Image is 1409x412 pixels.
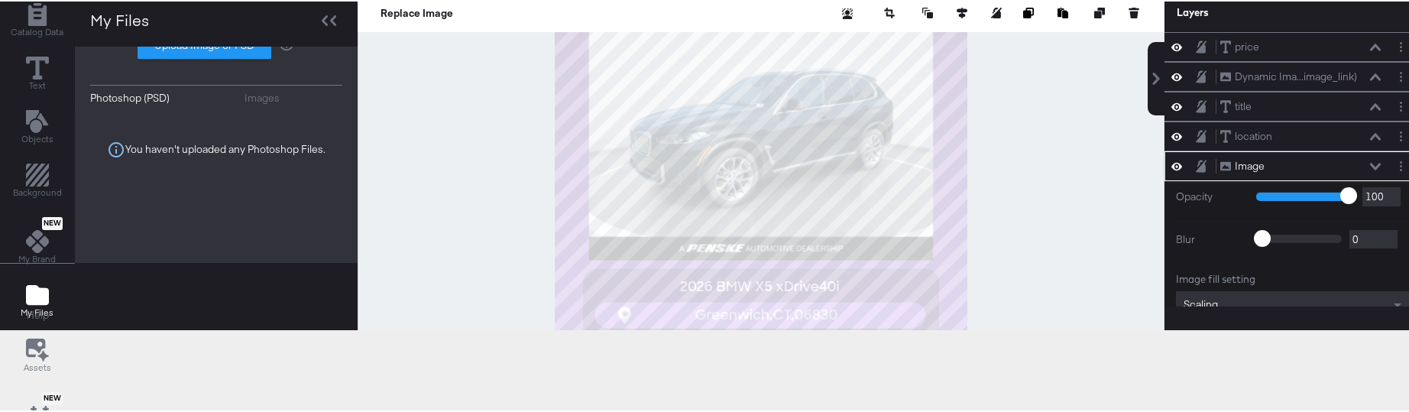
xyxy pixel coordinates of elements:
button: Layer Options [1393,97,1409,113]
button: Replace Image [381,4,453,19]
button: title [1220,97,1252,113]
button: Dynamic Ima...image_link) [1220,67,1358,83]
label: Blur [1176,231,1245,245]
span: My Brand [18,251,56,264]
button: Image [1220,157,1265,173]
button: Paste image [1058,4,1073,19]
a: Help [27,307,49,321]
div: location [1235,128,1272,142]
span: Assets [24,360,51,372]
svg: Paste image [1058,6,1068,17]
button: price [1220,37,1260,54]
div: Photoshop (PSD) [90,89,170,104]
span: New [42,217,63,227]
div: Layers [1177,4,1333,18]
button: Text [17,51,58,95]
button: NewMy Brand [9,212,65,269]
svg: Remove background [842,7,853,18]
button: Copy image [1023,4,1038,19]
button: Help [16,300,60,328]
button: Layer Options [1393,67,1409,83]
button: Layer Options [1393,157,1409,173]
button: location [1220,127,1273,143]
div: Dynamic Ima...image_link) [1235,68,1357,83]
button: Add Text [12,105,63,148]
label: Opacity [1176,188,1245,203]
div: You haven't uploaded any Photoshop Files. [90,109,342,188]
button: Add Rectangle [4,159,71,203]
span: Text [29,78,46,90]
div: title [1235,98,1252,112]
button: Layer Options [1393,37,1409,54]
button: Assets [15,333,60,377]
div: Image fill setting [1176,271,1409,285]
span: Background [13,185,62,197]
div: Image [1235,157,1265,172]
button: Layer Options [1393,127,1409,143]
span: Catalog Data [11,24,63,37]
span: New [42,392,63,402]
button: Images [245,89,343,104]
button: Add Files [11,279,63,323]
svg: Copy image [1023,6,1034,17]
span: Objects [21,131,53,144]
div: price [1235,38,1259,53]
div: Images [245,89,280,104]
div: My Files [90,8,149,30]
span: Scaling [1184,296,1218,310]
button: Photoshop (PSD) [90,89,233,104]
